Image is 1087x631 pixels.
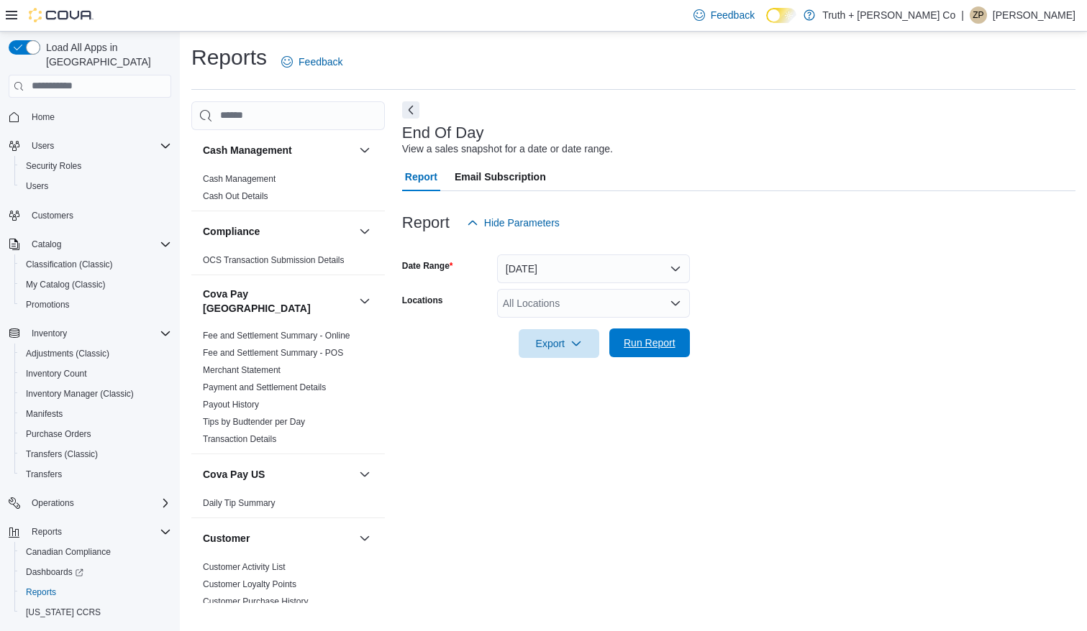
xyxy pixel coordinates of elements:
[402,260,453,272] label: Date Range
[29,8,94,22] img: Cova
[970,6,987,24] div: Zach Pendergast
[26,236,171,253] span: Catalog
[20,563,171,581] span: Dashboards
[14,176,177,196] button: Users
[14,602,177,622] button: [US_STATE] CCRS
[20,604,171,621] span: Washington CCRS
[32,497,74,509] span: Operations
[299,55,342,69] span: Feedback
[14,156,177,176] button: Security Roles
[3,106,177,127] button: Home
[20,466,171,483] span: Transfers
[20,584,171,601] span: Reports
[624,336,676,350] span: Run Report
[993,6,1075,24] p: [PERSON_NAME]
[203,400,259,410] a: Payout History
[20,563,89,581] a: Dashboards
[961,6,964,24] p: |
[26,207,79,224] a: Customers
[26,137,60,155] button: Users
[26,299,70,310] span: Promotions
[20,296,171,313] span: Promotions
[191,252,385,275] div: Compliance
[203,348,343,358] a: Fee and Settlement Summary - POS
[356,530,373,547] button: Customer
[973,6,983,24] span: ZP
[20,178,54,195] a: Users
[455,162,546,191] span: Email Subscription
[203,434,276,444] a: Transaction Details
[461,208,565,237] button: Hide Parameters
[203,531,353,545] button: Customer
[203,255,345,265] a: OCS Transaction Submission Details
[26,494,171,512] span: Operations
[203,143,353,157] button: Cash Management
[766,23,767,24] span: Dark Mode
[203,467,353,482] button: Cova Pay US
[26,523,171,540] span: Reports
[20,385,171,402] span: Inventory Manager (Classic)
[20,365,93,382] a: Inventory Count
[20,256,119,273] a: Classification (Classic)
[26,109,60,126] a: Home
[203,365,281,375] a: Merchant Statement
[26,448,98,460] span: Transfers (Classic)
[32,239,61,250] span: Catalog
[26,279,106,290] span: My Catalog (Classic)
[26,137,171,155] span: Users
[20,276,171,293] span: My Catalog (Classic)
[32,526,62,538] span: Reports
[203,174,276,184] a: Cash Management
[191,170,385,211] div: Cash Management
[3,136,177,156] button: Users
[20,385,140,402] a: Inventory Manager (Classic)
[40,40,171,69] span: Load All Apps in [GEOGRAPHIC_DATA]
[20,276,112,293] a: My Catalog (Classic)
[497,254,690,283] button: [DATE]
[14,404,177,424] button: Manifests
[203,597,309,607] a: Customer Purchase History
[14,424,177,444] button: Purchase Orders
[356,223,373,240] button: Compliance
[14,344,177,364] button: Adjustments (Classic)
[14,275,177,295] button: My Catalog (Classic)
[20,178,171,195] span: Users
[527,329,591,358] span: Export
[14,464,177,484] button: Transfers
[609,328,690,357] button: Run Report
[203,417,305,427] a: Tips by Budtender per Day
[203,331,350,341] a: Fee and Settlement Summary - Online
[14,295,177,315] button: Promotions
[20,345,171,362] span: Adjustments (Classic)
[20,405,171,423] span: Manifests
[203,531,250,545] h3: Customer
[26,428,91,440] span: Purchase Orders
[26,259,113,270] span: Classification (Classic)
[26,586,56,598] span: Reports
[203,191,268,201] a: Cash Out Details
[14,444,177,464] button: Transfers (Classic)
[203,562,286,572] a: Customer Activity List
[3,522,177,542] button: Reports
[20,543,171,561] span: Canadian Compliance
[26,523,68,540] button: Reports
[203,143,292,157] h3: Cash Management
[20,365,171,382] span: Inventory Count
[203,579,296,589] a: Customer Loyalty Points
[203,287,353,315] h3: Cova Pay [GEOGRAPHIC_DATA]
[14,254,177,275] button: Classification (Classic)
[670,298,681,309] button: Open list of options
[20,604,106,621] a: [US_STATE] CCRS
[26,607,101,618] span: [US_STATE] CCRS
[26,325,73,342] button: Inventory
[203,498,276,508] a: Daily Tip Summary
[20,405,68,423] a: Manifests
[3,323,177,344] button: Inventory
[26,325,171,342] span: Inventory
[32,111,55,123] span: Home
[402,142,613,157] div: View a sales snapshot for a date or date range.
[405,162,437,191] span: Report
[203,224,353,239] button: Compliance
[822,6,955,24] p: Truth + [PERSON_NAME] Co
[20,157,171,175] span: Security Roles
